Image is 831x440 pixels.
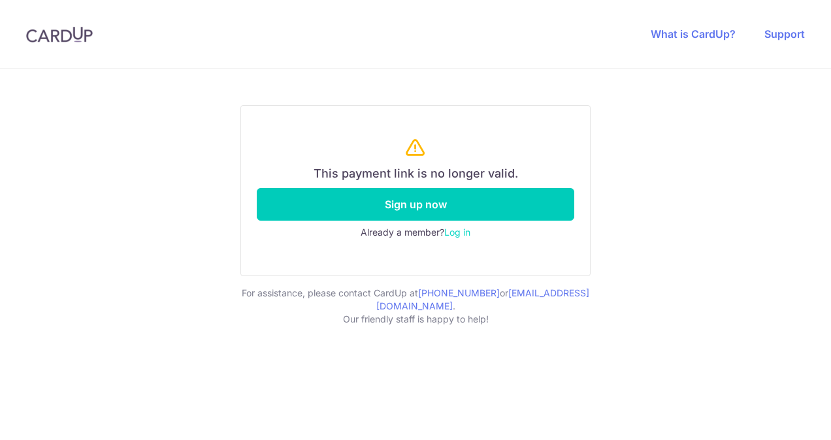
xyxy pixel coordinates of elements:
p: For assistance, please contact CardUp at or . [240,287,591,313]
a: Log in [444,227,470,238]
a: Sign up now [257,188,574,221]
p: Our friendly staff is happy to help! [240,313,591,326]
h6: This payment link is no longer valid. [257,166,574,181]
a: Support [764,27,805,40]
a: What is CardUp? [651,27,736,40]
div: Already a member? [257,226,574,239]
a: [EMAIL_ADDRESS][DOMAIN_NAME] [376,287,590,311]
img: CardUp Logo [26,27,93,42]
a: [PHONE_NUMBER] [418,287,500,298]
